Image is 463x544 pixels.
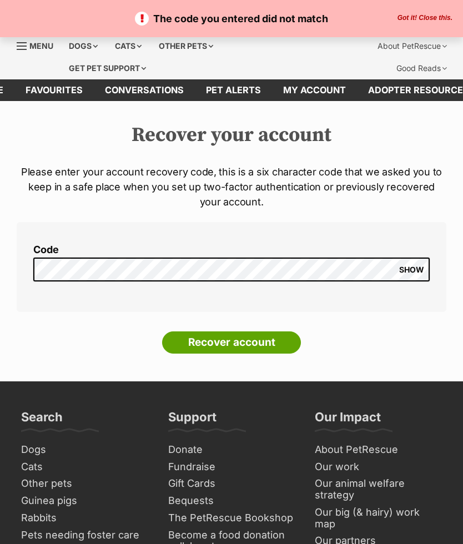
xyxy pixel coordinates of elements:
span: Menu [29,41,53,51]
a: Bequests [164,492,300,510]
h3: Support [168,409,217,431]
a: Pet alerts [195,79,272,101]
a: Gift Cards [164,475,300,492]
span: SHOW [399,265,424,274]
a: conversations [94,79,195,101]
a: Other pets [17,475,153,492]
h3: Our Impact [315,409,381,431]
div: Get pet support [61,57,154,79]
a: Pets needing foster care [17,527,153,544]
a: Fundraise [164,459,300,476]
p: Please enter your account recovery code, this is a six character code that we asked you to keep i... [17,164,446,209]
input: Recover account [162,331,301,354]
a: Cats [17,459,153,476]
a: My account [272,79,357,101]
a: Favourites [14,79,94,101]
a: Rabbits [17,510,153,527]
h2: Recover your account [17,123,446,148]
div: Other pets [151,35,221,57]
a: Menu [17,35,61,55]
a: Donate [164,441,300,459]
a: Dogs [17,441,153,459]
h3: Search [21,409,63,431]
a: Guinea pigs [17,492,153,510]
a: Our big (& hairy) work map [310,504,446,532]
div: Dogs [61,35,105,57]
div: Cats [107,35,149,57]
div: Good Reads [389,57,455,79]
a: About PetRescue [310,441,446,459]
a: The PetRescue Bookshop [164,510,300,527]
a: Our work [310,459,446,476]
div: About PetRescue [370,35,455,57]
label: Code [33,244,430,256]
a: Our animal welfare strategy [310,475,446,503]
